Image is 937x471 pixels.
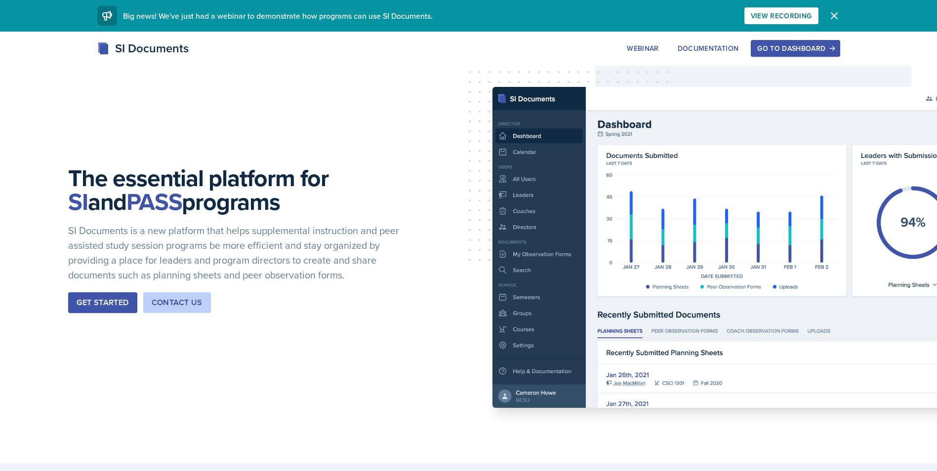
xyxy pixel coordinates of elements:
[97,39,189,57] div: SI Documents
[671,40,745,57] button: Documentation
[751,40,840,57] button: Go to Dashboard
[152,297,203,309] div: Contact Us
[123,10,433,21] span: Big news! We've just had a webinar to demonstrate how programs can use SI Documents.
[620,40,665,57] button: Webinar
[757,44,833,52] div: Go to Dashboard
[678,44,739,52] div: Documentation
[751,12,812,20] div: View Recording
[77,297,128,309] div: Get Started
[627,44,658,52] div: Webinar
[744,7,818,24] button: View Recording
[143,292,211,313] button: Contact Us
[68,292,137,313] button: Get Started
